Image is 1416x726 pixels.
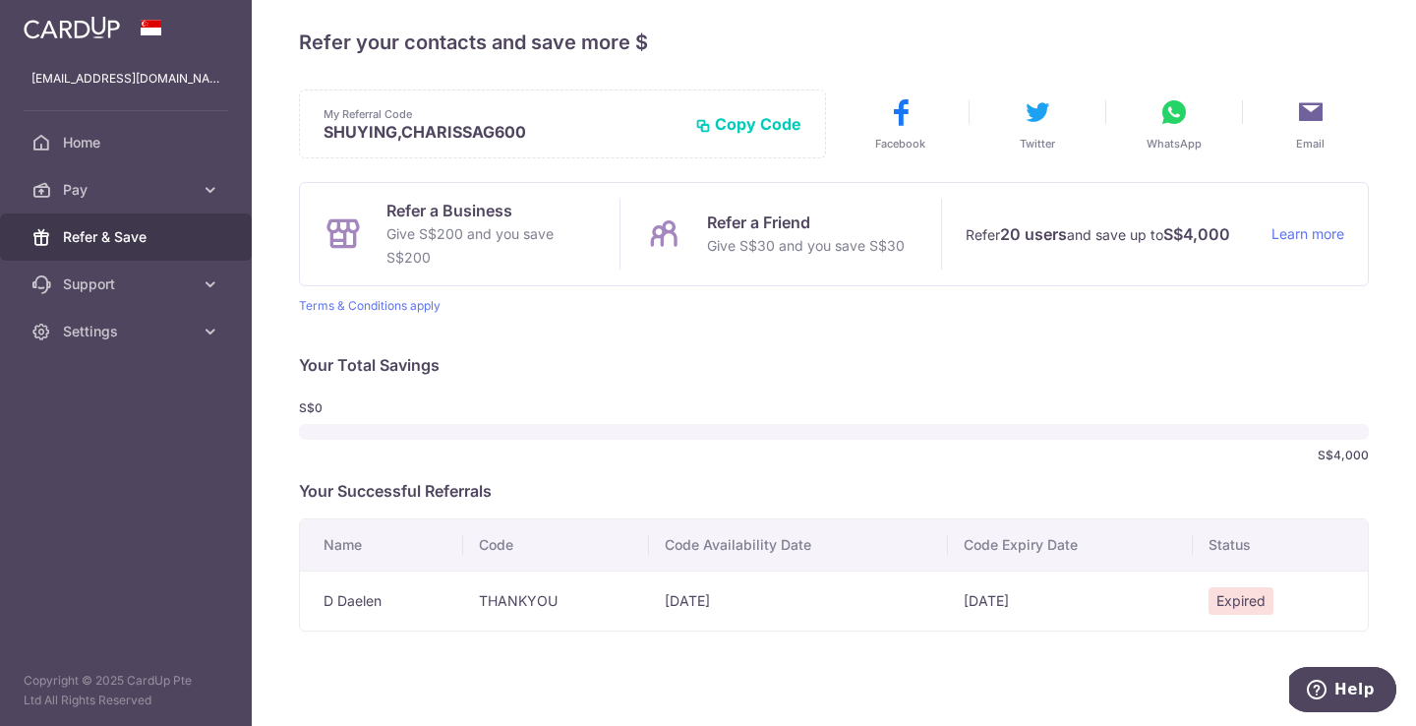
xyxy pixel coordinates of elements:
[299,353,1369,377] p: Your Total Savings
[63,133,193,152] span: Home
[24,16,120,39] img: CardUp
[1271,222,1344,247] a: Learn more
[979,96,1095,151] button: Twitter
[63,322,193,341] span: Settings
[299,298,441,313] a: Terms & Conditions apply
[966,222,1256,247] p: Refer and save up to
[707,211,905,234] p: Refer a Friend
[707,234,905,258] p: Give S$30 and you save S$30
[299,27,1369,58] h4: Refer your contacts and save more $
[1000,222,1067,246] strong: 20 users
[948,519,1193,571] th: Code Expiry Date
[843,96,959,151] button: Facebook
[45,14,86,31] span: Help
[1253,96,1369,151] button: Email
[386,222,596,270] p: Give S$200 and you save S$200
[324,106,679,122] p: My Referral Code
[1116,96,1232,151] button: WhatsApp
[649,571,948,631] td: [DATE]
[63,180,193,200] span: Pay
[463,571,648,631] td: THANKYOU
[1209,587,1273,615] span: Expired
[1318,448,1369,463] span: S$4,000
[875,136,925,151] span: Facebook
[695,114,801,134] button: Copy Code
[299,400,401,416] span: S$0
[649,519,948,571] th: Code Availability Date
[300,519,463,571] th: Name
[324,122,679,142] p: SHUYING,CHARISSAG600
[463,519,648,571] th: Code
[1296,136,1325,151] span: Email
[299,479,1369,503] p: Your Successful Referrals
[300,571,463,631] td: D Daelen
[1193,519,1368,571] th: Status
[63,274,193,294] span: Support
[948,571,1193,631] td: [DATE]
[1289,667,1396,716] iframe: Opens a widget where you can find more information
[1147,136,1202,151] span: WhatsApp
[1163,222,1230,246] strong: S$4,000
[386,199,596,222] p: Refer a Business
[63,227,193,247] span: Refer & Save
[31,69,220,89] p: [EMAIL_ADDRESS][DOMAIN_NAME]
[1020,136,1055,151] span: Twitter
